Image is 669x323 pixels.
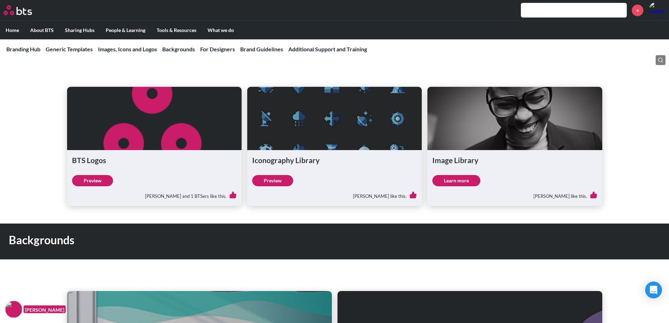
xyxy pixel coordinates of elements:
[24,305,66,314] figcaption: [PERSON_NAME]
[645,282,662,298] div: Open Intercom Messenger
[252,186,417,201] div: [PERSON_NAME] like this.
[4,5,45,15] a: Go home
[72,155,237,165] h1: BTS Logos
[649,2,665,19] img: Isabell Burck
[4,5,32,15] img: BTS Logo
[25,21,59,39] label: About BTS
[632,5,643,16] a: +
[649,2,665,19] a: Profile
[288,46,367,52] a: Additional Support and Training
[46,46,93,52] a: Generic Templates
[432,175,480,186] a: Learn more
[72,175,113,186] a: Preview
[9,232,465,248] h1: Backgrounds
[6,46,40,52] a: Branding Hub
[162,46,195,52] a: Backgrounds
[200,46,235,52] a: For Designers
[59,21,100,39] label: Sharing Hubs
[5,301,22,318] img: F
[240,46,283,52] a: Brand Guidelines
[151,21,202,39] label: Tools & Resources
[252,155,417,165] h1: Iconography Library
[432,186,597,201] div: [PERSON_NAME] like this.
[98,46,157,52] a: Images, Icons and Logos
[252,175,293,186] a: Preview
[202,21,240,39] label: What we do
[72,186,237,201] div: [PERSON_NAME] and 1 BTSers like this.
[100,21,151,39] label: People & Learning
[432,155,597,165] h1: Image Library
